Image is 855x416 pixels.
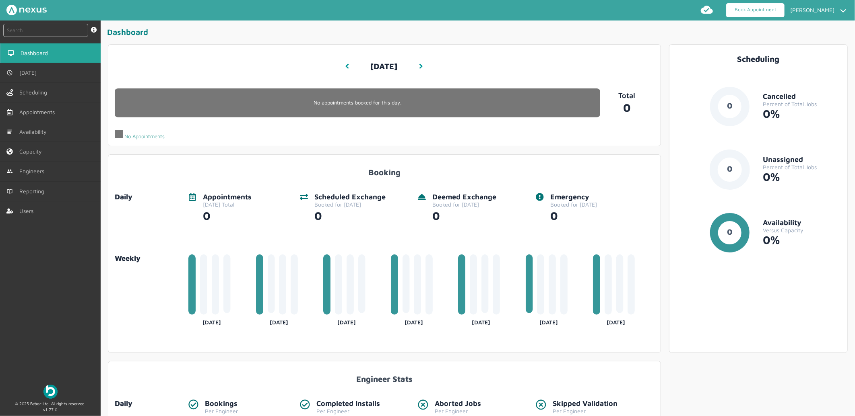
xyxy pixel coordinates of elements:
[107,27,852,40] div: Dashboard
[316,400,380,408] div: Completed Installs
[432,201,496,208] div: Booked for [DATE]
[763,164,841,170] div: Percent of Total Jobs
[550,208,597,222] div: 0
[763,92,841,101] div: Cancelled
[727,164,733,173] text: 0
[19,109,58,115] span: Appointments
[526,316,572,326] div: [DATE]
[314,201,386,208] div: Booked for [DATE]
[115,400,182,408] div: Daily
[19,168,47,174] span: Engineers
[550,201,597,208] div: Booked for [DATE]
[676,150,841,203] a: 0UnassignedPercent of Total Jobs0%
[6,5,47,15] img: Nexus
[19,89,50,96] span: Scheduling
[3,24,88,37] input: Search by: Ref, PostCode, MPAN, MPRN, Account, Customer
[727,227,733,236] text: 0
[458,316,504,326] div: [DATE]
[435,400,481,408] div: Aborted Jobs
[432,208,496,222] div: 0
[19,70,40,76] span: [DATE]
[314,193,386,201] div: Scheduled Exchange
[21,50,51,56] span: Dashboard
[763,101,841,107] div: Percent of Total Jobs
[432,193,496,201] div: Deemed Exchange
[314,208,386,222] div: 0
[6,70,13,76] img: md-time.svg
[726,3,785,17] a: Book Appointment
[256,316,302,326] div: [DATE]
[553,400,617,408] div: Skipped Validation
[676,54,841,64] div: Scheduling
[6,188,13,195] img: md-book.svg
[115,368,654,383] div: Engineer Stats
[6,148,13,155] img: capacity-left-menu.svg
[115,193,182,201] div: Daily
[115,130,165,139] div: No Appointments
[727,101,733,110] text: 0
[391,316,437,326] div: [DATE]
[553,408,617,414] div: Per Engineer
[6,129,13,135] img: md-list.svg
[19,188,47,195] span: Reporting
[203,193,252,201] div: Appointments
[6,168,13,174] img: md-people.svg
[763,227,841,234] div: Versus Capacity
[676,86,841,139] a: 0CancelledPercent of Total Jobs0%
[370,55,397,78] h3: [DATE]
[550,193,597,201] div: Emergency
[763,156,841,164] div: Unassigned
[435,408,481,414] div: Per Engineer
[19,208,37,214] span: Users
[203,208,252,222] div: 0
[600,92,654,100] p: Total
[323,316,370,326] div: [DATE]
[115,254,182,263] a: Weekly
[763,219,841,227] div: Availability
[19,148,45,155] span: Capacity
[6,208,13,214] img: user-left-menu.svg
[6,89,13,96] img: scheduling-left-menu.svg
[593,316,639,326] div: [DATE]
[763,234,841,246] div: 0%
[316,408,380,414] div: Per Engineer
[203,201,252,208] div: [DATE] Total
[115,100,600,106] p: No appointments booked for this day.
[43,385,58,399] img: Beboc Logo
[19,129,50,135] span: Availability
[6,109,13,115] img: appointments-left-menu.svg
[600,100,654,114] a: 0
[8,50,14,56] img: md-desktop.svg
[115,161,654,177] div: Booking
[763,170,841,183] div: 0%
[205,400,238,408] div: Bookings
[763,107,841,120] div: 0%
[700,3,713,16] img: md-cloud-done.svg
[205,408,238,414] div: Per Engineer
[188,316,235,326] div: [DATE]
